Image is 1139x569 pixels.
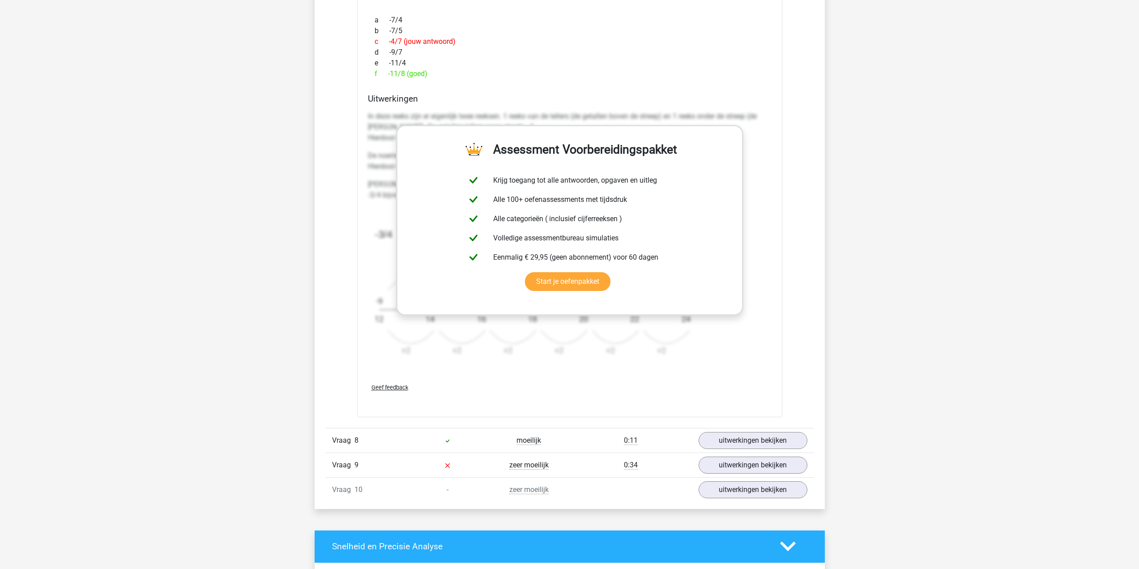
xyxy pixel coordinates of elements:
[375,314,384,324] text: 12
[332,484,354,495] span: Vraag
[368,36,772,47] div: -4/7 (jouw antwoord)
[452,346,461,355] text: +2
[375,47,389,58] span: d
[368,94,772,104] h4: Uitwerkingen
[624,461,638,470] span: 0:34
[375,58,389,68] span: e
[368,26,772,36] div: -7/5
[630,314,639,324] text: 22
[401,346,410,355] text: +2
[699,432,807,449] a: uitwerkingen bekijken
[368,150,772,172] p: De noemers gaan steeds: +2 Hierdoor ontstaat de volgende reeks: [12, 14, 16, 18, 20, 22, 24]
[375,36,389,47] span: c
[407,484,488,495] div: -
[332,541,767,552] h4: Snelheid en Precisie Analyse
[699,481,807,498] a: uitwerkingen bekijken
[579,314,588,324] text: 20
[368,68,772,79] div: -11/8 (goed)
[509,461,549,470] span: zeer moeilijk
[368,47,772,58] div: -9/7
[354,485,363,494] span: 10
[375,26,389,36] span: b
[516,436,541,445] span: moeilijk
[368,179,772,201] p: [PERSON_NAME] goed hoe je de breuken in de reeks moet herschrijven om het patroon te herkennen. -...
[354,436,358,445] span: 8
[368,111,772,143] p: In deze reeks zijn er eigenlijk twee reeksen. 1 reeks van de tellers (de getallen boven de streep...
[426,314,435,324] text: 14
[606,346,615,355] text: +2
[699,457,807,474] a: uitwerkingen bekijken
[375,68,388,79] span: f
[332,460,354,471] span: Vraag
[368,15,772,26] div: -7/4
[371,384,408,391] span: Geef feedback
[332,435,354,446] span: Vraag
[528,314,537,324] text: 18
[509,485,549,494] span: zeer moeilijk
[368,58,772,68] div: -11/4
[375,296,382,306] text: -9
[555,346,563,355] text: +2
[624,436,638,445] span: 0:11
[503,346,512,355] text: +2
[354,461,358,469] span: 9
[477,314,486,324] text: 16
[375,228,392,240] tspan: -3/4
[525,272,610,291] a: Start je oefenpakket
[375,15,389,26] span: a
[681,314,690,324] text: 24
[657,346,666,355] text: +2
